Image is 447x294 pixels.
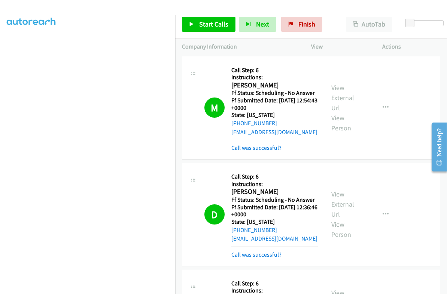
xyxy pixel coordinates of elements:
h5: Instructions: [231,180,318,188]
button: Next [239,17,276,32]
div: Delay between calls (in seconds) [409,20,444,26]
a: View External Url [331,83,354,112]
h2: [PERSON_NAME] [231,81,314,90]
span: Start Calls [199,20,228,28]
a: Call was successful? [231,251,282,258]
p: Company Information [182,42,298,51]
h5: Call Step: 6 [231,173,318,180]
a: Start Calls [182,17,235,32]
span: Next [256,20,269,28]
button: AutoTab [346,17,392,32]
span: Finish [298,20,315,28]
h5: Ff Submitted Date: [DATE] 12:54:43 +0000 [231,97,318,111]
a: Finish [281,17,322,32]
h5: Instructions: [231,74,318,81]
a: Call was successful? [231,144,282,151]
a: View Person [331,220,351,239]
h5: Call Step: 6 [231,280,318,287]
a: [EMAIL_ADDRESS][DOMAIN_NAME] [231,129,317,136]
h1: D [204,204,225,225]
h5: Call Step: 6 [231,66,318,74]
p: Actions [383,42,441,51]
a: View External Url [331,190,354,219]
a: [PHONE_NUMBER] [231,226,277,233]
h2: [PERSON_NAME] [231,188,314,196]
h5: Ff Submitted Date: [DATE] 12:36:46 +0000 [231,204,318,218]
a: [EMAIL_ADDRESS][DOMAIN_NAME] [231,235,317,242]
h5: State: [US_STATE] [231,111,318,119]
a: [PHONE_NUMBER] [231,120,277,127]
h5: State: [US_STATE] [231,218,318,226]
h5: Ff Status: Scheduling - No Answer [231,196,318,204]
h1: M [204,98,225,118]
p: View [311,42,369,51]
a: View Person [331,114,351,132]
iframe: Resource Center [425,117,447,177]
h5: Ff Status: Scheduling - No Answer [231,89,318,97]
